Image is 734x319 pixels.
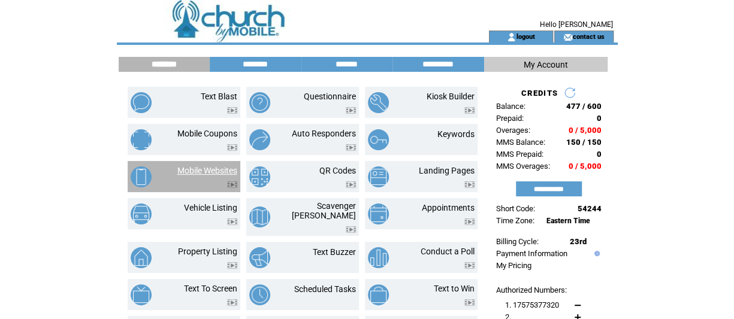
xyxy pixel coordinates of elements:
[464,181,475,188] img: video.png
[496,237,539,246] span: Billing Cycle:
[131,247,152,268] img: property-listing.png
[131,166,152,187] img: mobile-websites.png
[249,247,270,268] img: text-buzzer.png
[496,261,531,270] a: My Pricing
[131,284,152,305] img: text-to-screen.png
[177,166,237,175] a: Mobile Websites
[427,92,475,101] a: Kiosk Builder
[566,102,602,111] span: 477 / 600
[496,162,550,171] span: MMS Overages:
[422,203,475,212] a: Appointments
[434,284,475,293] a: Text to Win
[546,217,590,225] span: Eastern Time
[227,107,237,114] img: video.png
[464,299,475,306] img: video.png
[368,284,389,305] img: text-to-win.png
[319,166,356,175] a: QR Codes
[597,150,602,159] span: 0
[496,285,567,294] span: Authorized Numbers:
[419,166,475,175] a: Landing Pages
[227,181,237,188] img: video.png
[368,247,389,268] img: conduct-a-poll.png
[464,107,475,114] img: video.png
[570,237,587,246] span: 23rd
[184,203,237,212] a: Vehicle Listing
[540,20,613,29] span: Hello [PERSON_NAME]
[496,249,567,258] a: Payment Information
[524,60,568,69] span: My Account
[496,138,545,147] span: MMS Balance:
[368,129,389,150] img: keywords.png
[437,129,475,139] a: Keywords
[496,126,530,135] span: Overages:
[249,206,270,227] img: scavenger-hunt.png
[464,218,475,225] img: video.png
[177,129,237,138] a: Mobile Coupons
[505,300,559,309] span: 1. 17575377320
[346,144,356,151] img: video.png
[184,284,237,293] a: Text To Screen
[131,203,152,224] img: vehicle-listing.png
[292,129,356,138] a: Auto Responders
[249,166,270,187] img: qr-codes.png
[496,114,524,123] span: Prepaid:
[131,92,152,113] img: text-blast.png
[346,226,356,233] img: video.png
[227,218,237,225] img: video.png
[496,102,525,111] span: Balance:
[597,114,602,123] span: 0
[346,181,356,188] img: video.png
[249,129,270,150] img: auto-responders.png
[569,162,602,171] span: 0 / 5,000
[496,216,534,225] span: Time Zone:
[304,92,356,101] a: Questionnaire
[227,299,237,306] img: video.png
[346,107,356,114] img: video.png
[566,138,602,147] span: 150 / 150
[227,262,237,269] img: video.png
[368,203,389,224] img: appointments.png
[496,204,535,213] span: Short Code:
[578,204,602,213] span: 54244
[572,32,604,40] a: contact us
[178,247,237,256] a: Property Listing
[249,284,270,305] img: scheduled-tasks.png
[464,262,475,269] img: video.png
[131,129,152,150] img: mobile-coupons.png
[507,32,516,42] img: account_icon.gif
[249,92,270,113] img: questionnaire.png
[313,247,356,257] a: Text Buzzer
[516,32,534,40] a: logout
[421,247,475,256] a: Conduct a Poll
[496,150,543,159] span: MMS Prepaid:
[563,32,572,42] img: contact_us_icon.gif
[294,284,356,294] a: Scheduled Tasks
[521,89,558,98] span: CREDITS
[368,92,389,113] img: kiosk-builder.png
[368,166,389,187] img: landing-pages.png
[591,251,600,256] img: help.gif
[201,92,237,101] a: Text Blast
[292,201,356,220] a: Scavenger [PERSON_NAME]
[227,144,237,151] img: video.png
[569,126,602,135] span: 0 / 5,000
